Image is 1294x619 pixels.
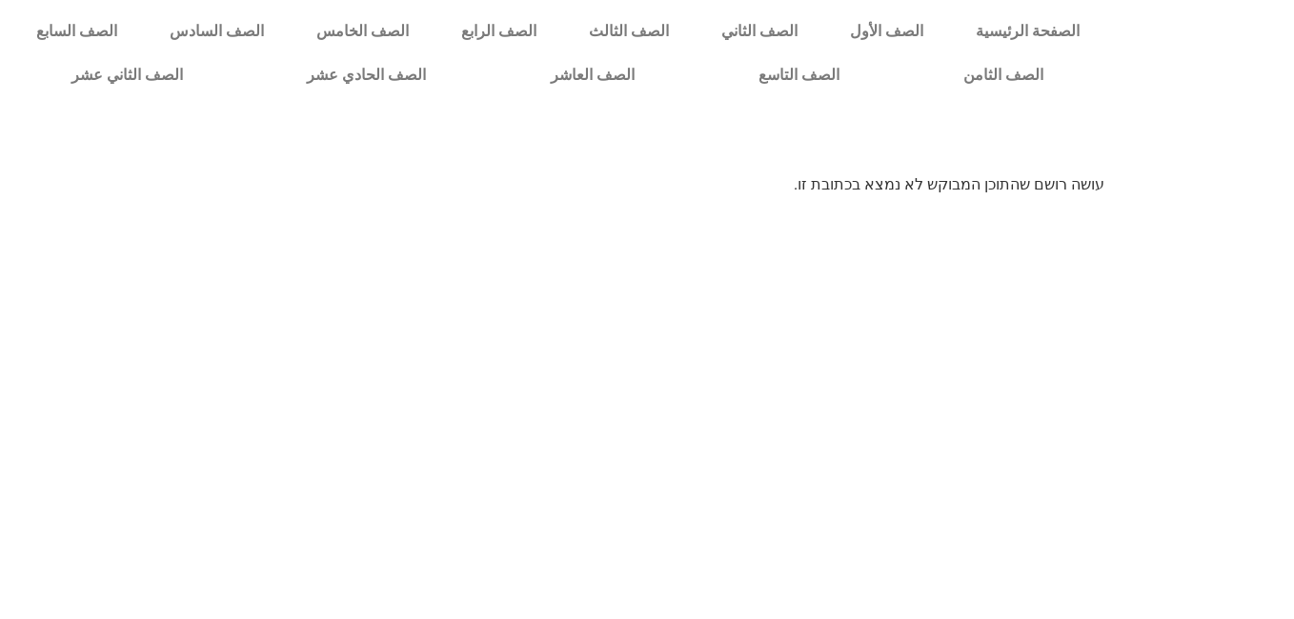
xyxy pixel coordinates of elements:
[823,10,949,53] a: الصف الأول
[562,10,695,53] a: الصف الثالث
[435,10,562,53] a: الصف الرابع
[697,53,901,97] a: الصف التاسع
[245,53,488,97] a: الصف الحادي عشر
[290,10,435,53] a: الصف الخامس
[489,53,697,97] a: الصف العاشر
[10,10,143,53] a: الصف السابع
[10,53,245,97] a: الصف الثاني عشر
[950,10,1106,53] a: الصفحة الرئيسية
[143,10,290,53] a: الصف السادس
[695,10,823,53] a: الصف الثاني
[190,173,1104,196] p: עושה רושם שהתוכן המבוקש לא נמצא בכתובת זו.
[901,53,1105,97] a: الصف الثامن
